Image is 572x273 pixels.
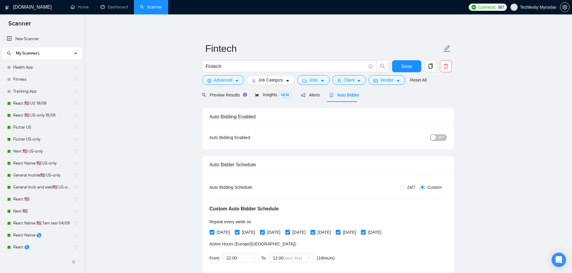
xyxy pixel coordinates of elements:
[13,181,70,193] a: General mob and web🇺🇸 US-only - to be done
[202,93,206,97] span: search
[214,77,232,83] span: Advanced
[206,63,366,70] input: Search Freelance Jobs...
[302,79,307,83] span: folder
[74,137,79,142] span: holder
[74,125,79,130] span: holder
[210,108,447,125] div: Auto Bidding Enabled
[380,77,393,83] span: Vendor
[329,93,334,97] span: robot
[210,242,297,246] span: Active Hours ( Europe/[GEOGRAPHIC_DATA] ):
[273,254,311,263] span: 12:00
[290,229,308,236] span: [DATE]
[410,77,427,83] a: Reset All
[74,185,79,190] span: holder
[226,254,255,263] span: 22:00
[240,229,258,236] span: [DATE]
[512,5,516,9] span: user
[16,47,40,59] span: My Scanners
[440,60,452,72] button: delete
[74,233,79,238] span: holder
[13,145,70,157] a: Next 🇺🇸 US-only
[498,4,504,10] span: 387
[247,75,295,85] button: barsJob Categorycaret-down
[13,169,70,181] a: General mobile🇺🇸 US-only
[357,79,361,83] span: caret-down
[74,77,79,82] span: holder
[13,193,70,205] a: React 🇺🇸
[13,241,70,253] a: React 🌎
[301,93,305,97] span: notification
[4,49,14,58] button: search
[101,4,128,10] a: dashboardDashboard
[437,134,445,141] span: OFF
[210,134,289,141] div: Auto Bidding Enabled:
[377,64,388,69] span: search
[13,133,70,145] a: Flutter US-only
[392,60,421,72] button: Save
[374,79,378,83] span: idcard
[320,79,325,83] span: caret-down
[207,79,211,83] span: setting
[140,4,162,10] a: searchScanner
[74,149,79,154] span: holder
[74,113,79,118] span: holder
[344,77,355,83] span: Client
[366,229,384,236] span: [DATE]
[301,93,320,97] span: Alerts
[74,197,79,202] span: holder
[235,79,239,83] span: caret-down
[401,63,412,70] span: Save
[283,256,302,260] span: (next day)
[13,157,70,169] a: React Native 🇺🇸 US-only
[2,33,82,45] li: New Scanner
[74,65,79,70] span: holder
[471,5,476,10] img: upwork-logo.png
[340,229,359,236] span: [DATE]
[74,101,79,106] span: holder
[425,64,436,69] span: copy
[71,259,77,265] span: double-left
[210,184,289,191] div: Auto Bidding Schedule:
[560,5,569,10] span: setting
[7,33,77,45] a: New Scanner
[242,92,248,97] div: Tooltip anchor
[443,45,451,52] span: edit
[214,229,232,236] span: [DATE]
[13,73,70,85] a: Fitness
[425,184,444,191] span: Custom
[5,51,14,55] span: search
[4,19,36,32] span: Scanner
[74,161,79,166] span: holder
[71,4,89,10] a: homeHome
[309,77,318,83] span: Jobs
[396,79,400,83] span: caret-down
[560,2,570,12] button: setting
[210,205,279,212] h5: Custom Auto Bidder Schedule
[405,184,418,191] span: 24/7
[210,219,251,224] span: Repeat every week on
[202,75,244,85] button: settingAdvancedcaret-down
[337,79,341,83] span: user
[74,221,79,226] span: holder
[13,85,70,97] a: Tracking App
[552,253,566,267] div: Open Intercom Messenger
[13,205,70,217] a: Next 🇺🇸
[317,256,335,260] span: ( 14 hours)
[329,93,359,97] span: Auto Bidder
[13,217,70,229] a: React Native 🇺🇸 Tam test 04/08
[13,61,70,73] a: Health App
[210,156,447,173] div: Auto Bidder Schedule
[265,229,283,236] span: [DATE]
[13,229,70,241] a: React Native 🌎
[368,75,405,85] button: idcardVendorcaret-down
[425,60,437,72] button: copy
[369,64,373,68] span: info-circle
[13,121,70,133] a: Flutter US
[252,79,256,83] span: bars
[377,60,389,72] button: search
[255,93,259,97] span: area-chart
[74,173,79,178] span: holder
[255,92,292,97] span: Insights
[5,3,9,12] img: logo
[258,77,283,83] span: Job Category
